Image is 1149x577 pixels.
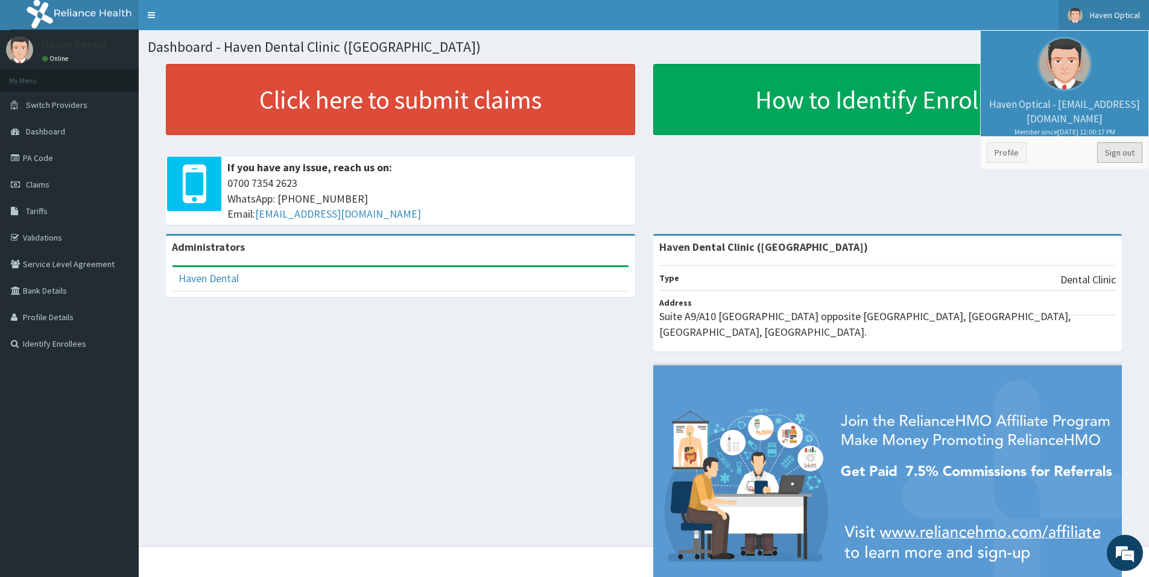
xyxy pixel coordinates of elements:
[659,309,1116,339] p: Suite A9/A10 [GEOGRAPHIC_DATA] opposite [GEOGRAPHIC_DATA], [GEOGRAPHIC_DATA], [GEOGRAPHIC_DATA], ...
[227,160,392,174] b: If you have any issue, reach us on:
[179,271,239,285] a: Haven Dental
[42,39,107,50] p: Haven Dental
[987,142,1027,163] a: Profile
[659,273,679,283] b: Type
[172,240,245,254] b: Administrators
[1068,8,1083,23] img: User Image
[26,99,87,110] span: Switch Providers
[26,206,48,216] span: Tariffs
[6,36,33,63] img: User Image
[42,54,71,63] a: Online
[653,64,1122,135] a: How to Identify Enrollees
[26,179,49,190] span: Claims
[26,126,65,137] span: Dashboard
[166,64,635,135] a: Click here to submit claims
[148,39,1140,55] h1: Dashboard - Haven Dental Clinic ([GEOGRAPHIC_DATA])
[1090,10,1140,20] span: Haven Optical
[987,127,1142,137] small: Member since [DATE] 12:00:17 PM
[659,297,692,308] b: Address
[227,175,629,222] span: 0700 7354 2623 WhatsApp: [PHONE_NUMBER] Email:
[1060,272,1116,288] p: Dental Clinic
[255,207,421,221] a: [EMAIL_ADDRESS][DOMAIN_NAME]
[1097,142,1142,163] a: Sign out
[1037,37,1092,91] img: User Image
[987,97,1142,137] p: Haven Optical - [EMAIL_ADDRESS][DOMAIN_NAME]
[659,240,868,254] strong: Haven Dental Clinic ([GEOGRAPHIC_DATA])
